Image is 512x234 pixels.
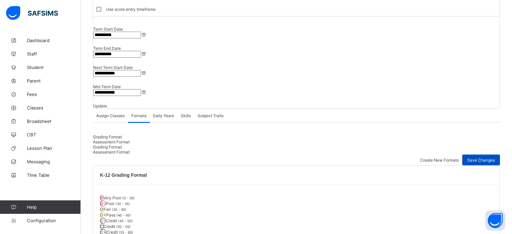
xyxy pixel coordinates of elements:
span: Formats [131,113,146,118]
span: (45 - 50) [117,219,133,223]
span: Fair [104,207,111,212]
span: Credit [106,218,117,223]
label: Use score entry timeframe [106,7,156,12]
label: Next Term Start Date [93,65,133,70]
span: (30 - 35) [114,202,130,206]
span: Early Years [153,113,174,118]
span: Credit [104,224,115,229]
span: K-12 Grading Format [100,172,147,178]
label: Term End Date [93,46,121,51]
span: Messaging [27,159,81,164]
span: C [100,224,103,229]
span: Parent [27,78,81,83]
span: Fees [27,92,81,97]
label: Term Start Date [93,27,123,32]
span: C- [100,218,105,223]
span: Time Table [27,172,81,178]
span: (50 - 55) [115,225,131,229]
span: Grading Format [93,144,122,149]
label: Mid Term Date [93,84,121,89]
span: Update [93,103,107,108]
span: Poor [106,201,114,206]
img: safsims [6,6,58,20]
span: Classes [27,105,81,110]
span: Save Changes [467,158,495,163]
span: Student [27,65,81,70]
span: CBT [27,132,81,137]
span: (35 - 40) [111,207,126,211]
span: Create New Formats [420,158,459,163]
span: D [100,207,103,212]
span: (0 - 30) [121,196,135,200]
span: Dashboard [27,38,81,43]
span: Assessment Format [93,139,130,144]
span: Broadsheet [27,119,81,124]
span: Staff [27,51,81,57]
span: Assessment Format [93,149,130,155]
span: Help [27,204,80,210]
span: Very Poor [103,195,121,200]
span: Lesson Plan [27,145,81,151]
span: D- [100,201,105,206]
span: Grading Format [93,134,122,139]
span: Pass [106,212,115,218]
span: D+ [100,212,106,218]
span: E [100,195,103,200]
span: Assign Classes [96,113,125,118]
span: Skills [181,113,191,118]
button: Open asap [485,210,505,231]
span: Configuration [27,218,80,223]
span: Subject Traits [198,113,224,118]
span: (40 - 45) [115,213,131,217]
